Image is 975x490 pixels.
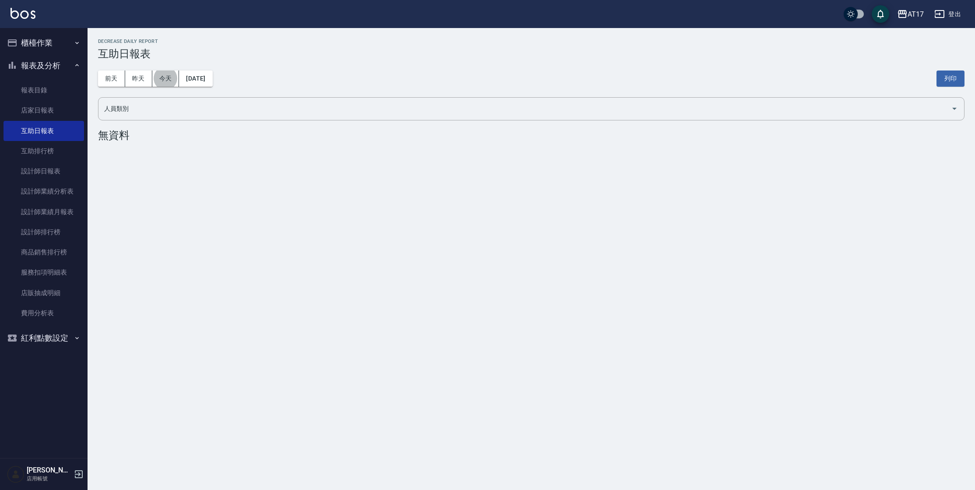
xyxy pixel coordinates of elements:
[179,71,212,87] button: [DATE]
[7,465,25,483] img: Person
[4,222,84,242] a: 設計師排行榜
[908,9,924,20] div: AT17
[27,475,71,483] p: 店用帳號
[98,39,964,44] h2: Decrease Daily Report
[947,102,961,116] button: Open
[98,71,125,87] button: 前天
[4,303,84,323] a: 費用分析表
[931,6,964,22] button: 登出
[98,48,964,60] h3: 互助日報表
[11,8,35,19] img: Logo
[4,54,84,77] button: 報表及分析
[98,129,964,141] div: 無資料
[152,71,179,87] button: 今天
[4,202,84,222] a: 設計師業績月報表
[872,5,889,23] button: save
[4,283,84,303] a: 店販抽成明細
[936,71,964,87] button: 列印
[4,141,84,161] a: 互助排行榜
[4,80,84,100] a: 報表目錄
[4,100,84,120] a: 店家日報表
[102,101,947,116] input: 人員名稱
[4,327,84,349] button: 紅利點數設定
[4,121,84,141] a: 互助日報表
[27,466,71,475] h5: [PERSON_NAME]
[894,5,927,23] button: AT17
[4,161,84,181] a: 設計師日報表
[4,181,84,201] a: 設計師業績分析表
[4,242,84,262] a: 商品銷售排行榜
[125,71,152,87] button: 昨天
[4,32,84,54] button: 櫃檯作業
[4,262,84,282] a: 服務扣項明細表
